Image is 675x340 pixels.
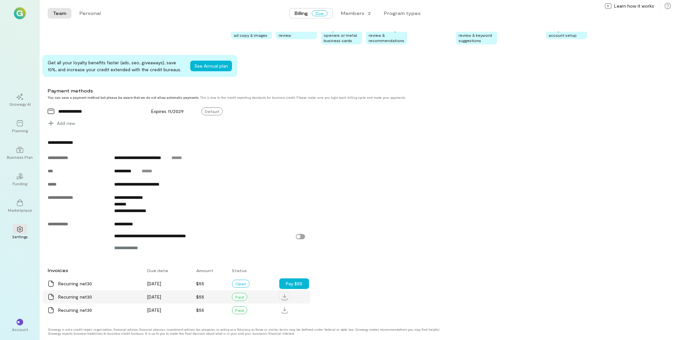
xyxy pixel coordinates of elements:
button: See Annual plan [190,61,232,71]
button: Members · 2 [336,8,376,19]
div: This is due to the credit reporting standards for business credit. Please make sure you login eac... [48,95,609,99]
span: $55 [196,294,204,300]
a: Funding [8,168,32,192]
span: 5 engraved bottle openers or metal business cards [324,28,358,43]
div: Status [228,264,279,276]
div: Planning [12,128,28,133]
div: Growegy is not a credit repair organization, financial advisor, financial planner, investment adv... [48,327,445,335]
a: Settings [8,221,32,245]
a: Growegy AI [8,88,32,112]
span: Due [312,10,328,16]
div: Business Plan [7,154,33,160]
a: Planning [8,115,32,139]
div: Recurring net30 [58,307,139,313]
a: Business Plan [8,141,32,165]
button: Program types [379,8,426,19]
span: Website design review & recommendations [369,28,404,43]
span: Billing [294,10,308,17]
span: Learn how it works [614,3,654,9]
div: Paid [232,293,247,301]
button: Pay $55 [279,278,309,289]
span: SEO content review & keyword suggestions [459,28,492,43]
div: Paid [232,306,247,314]
span: [DATE] [147,294,161,300]
button: Team [48,8,71,19]
div: Get all your loyalty benefits faster (ads, seo, giveaways), save 10%, and increase your credit ex... [48,59,185,73]
span: Expires 11/2029 [151,108,184,114]
div: Open [232,280,249,288]
div: Recurring net30 [58,294,139,300]
div: Payment methods [48,87,609,94]
span: [DATE] [147,281,161,286]
div: Funding [13,181,27,186]
span: Default [202,107,223,115]
div: Members · 2 [341,10,371,17]
div: Due date [143,264,192,276]
button: Personal [74,8,106,19]
div: Amount [192,264,228,276]
button: BillingDue [289,8,333,19]
strong: You can save a payment method but please be aware that we do not allow automatic payments. [48,95,199,99]
div: Recurring net30 [58,280,139,287]
span: [DATE] [147,307,161,313]
span: Add new [57,120,75,127]
span: $55 [196,281,204,286]
a: Marketplace [8,194,32,218]
span: $55 [196,307,204,313]
div: Growegy AI [9,101,31,107]
div: Settings [12,234,28,239]
div: Account [12,327,28,332]
div: Marketplace [8,207,32,213]
div: Invoices [44,264,143,277]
